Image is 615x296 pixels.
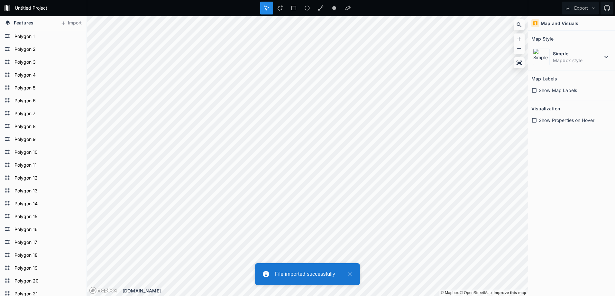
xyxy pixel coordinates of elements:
h4: Map and Visuals [541,20,578,27]
img: Simple [533,49,550,65]
dd: Mapbox style [553,57,602,64]
dt: Simple [553,50,602,57]
a: OpenStreetMap [460,291,492,295]
span: Show Map Labels [539,87,577,94]
h2: Map Style [531,34,554,44]
button: Export [562,2,599,14]
button: Import [57,18,85,28]
span: Features [14,19,33,26]
div: [DOMAIN_NAME] [123,287,528,294]
h2: Map Labels [531,74,557,84]
a: Map feedback [493,291,526,295]
span: Show Properties on Hover [539,117,594,124]
div: File imported successfully [275,270,344,278]
button: close [344,270,352,278]
a: Mapbox [441,291,459,295]
h2: Visualization [531,104,560,114]
a: Mapbox logo [89,287,117,294]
